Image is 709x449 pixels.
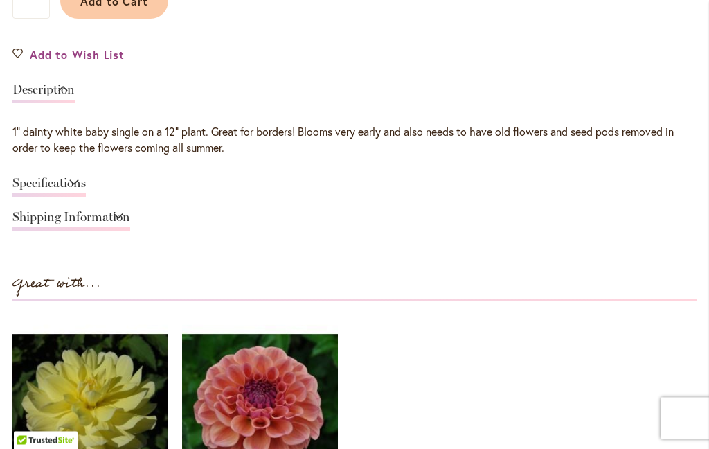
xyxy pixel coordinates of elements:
[12,84,75,104] a: Description
[12,47,125,63] a: Add to Wish List
[12,125,697,157] div: 1" dainty white baby single on a 12" plant. Great for borders! Blooms very early and also needs t...
[12,77,697,238] div: Detailed Product Info
[12,273,101,296] strong: Great with...
[12,211,130,231] a: Shipping Information
[10,400,49,439] iframe: Launch Accessibility Center
[30,47,125,63] span: Add to Wish List
[12,177,86,197] a: Specifications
